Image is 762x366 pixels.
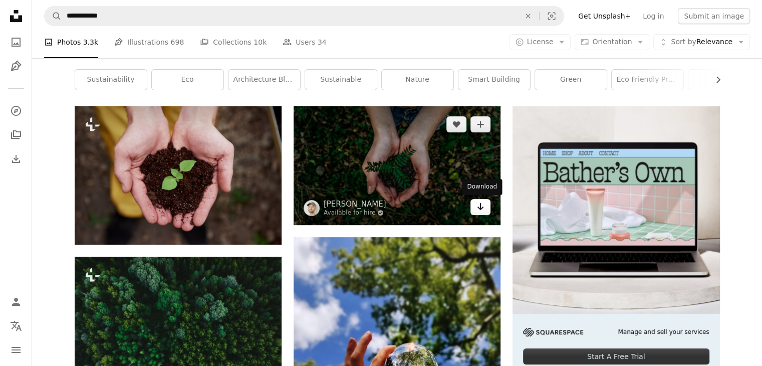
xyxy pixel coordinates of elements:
a: architecture blueprint [228,70,300,90]
img: Go to Noah Buscher's profile [304,200,320,216]
form: Find visuals sitewide [44,6,564,26]
a: Download History [6,149,26,169]
button: Sort byRelevance [653,34,750,50]
a: Log in / Sign up [6,292,26,312]
a: green plant [294,161,500,170]
a: recycle [688,70,760,90]
button: Visual search [540,7,564,26]
button: Clear [517,7,539,26]
span: Manage and sell your services [618,328,709,336]
img: file-1707883121023-8e3502977149image [513,106,719,313]
button: Like [446,116,466,132]
span: Sort by [671,38,696,46]
span: 34 [318,37,327,48]
button: Menu [6,340,26,360]
a: Photos [6,32,26,52]
a: Download [470,199,490,215]
a: eco [152,70,223,90]
button: Submit an image [678,8,750,24]
button: Orientation [575,34,649,50]
span: Relevance [671,37,732,47]
a: Log in [637,8,670,24]
button: scroll list to the right [709,70,720,90]
a: Illustrations 698 [114,26,184,58]
a: Top view. Mens hands holding the soil with little plant in the middle. [75,171,282,180]
span: 698 [171,37,184,48]
a: Available for hire [324,209,386,217]
a: eco friendly products [612,70,683,90]
span: 10k [253,37,267,48]
button: Search Unsplash [45,7,62,26]
button: License [510,34,571,50]
a: sustainable [305,70,377,90]
a: Home — Unsplash [6,6,26,28]
img: green plant [294,106,500,225]
a: Collections 10k [200,26,267,58]
span: Orientation [592,38,632,46]
a: Users 34 [283,26,327,58]
a: [PERSON_NAME] [324,199,386,209]
a: Explore [6,101,26,121]
div: Start A Free Trial [523,348,709,364]
img: file-1705255347840-230a6ab5bca9image [523,328,583,336]
a: smart building [458,70,530,90]
a: sustainability [75,70,147,90]
a: nature [382,70,453,90]
div: Download [462,179,502,195]
a: green [535,70,607,90]
img: Top view. Mens hands holding the soil with little plant in the middle. [75,106,282,245]
a: an aerial view of a forest with lots of trees [75,329,282,338]
button: Add to Collection [470,116,490,132]
span: License [527,38,554,46]
a: Collections [6,125,26,145]
a: Get Unsplash+ [572,8,637,24]
button: Language [6,316,26,336]
a: Illustrations [6,56,26,76]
